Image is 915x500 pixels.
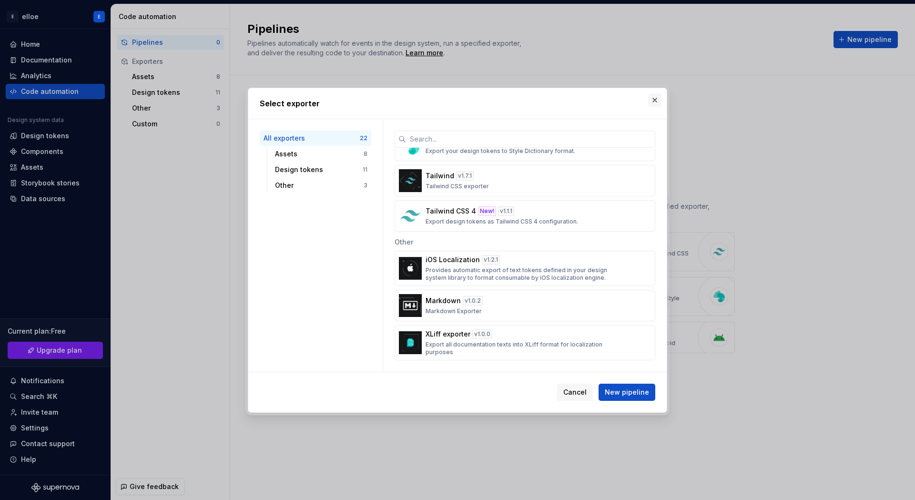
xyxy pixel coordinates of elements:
p: Export all documentation texts into XLiff format for localization purposes [426,341,619,356]
div: 8 [364,150,367,158]
div: v 1.0.0 [472,329,492,339]
div: Assets [275,149,364,159]
p: Tailwind [426,171,454,181]
button: All exporters22 [260,131,371,146]
p: iOS Localization [426,255,480,265]
div: Other [275,181,364,190]
p: Provides automatic export of text tokens defined in your design system library to format consumab... [426,266,619,282]
p: XLiff exporter [426,329,470,339]
button: Cancel [557,384,593,401]
button: Tailwindv1.7.1Tailwind CSS exporter [395,165,655,196]
div: All exporters [264,133,360,143]
div: v 1.0.2 [463,296,483,306]
div: 11 [363,166,367,173]
p: Export design tokens as Tailwind CSS 4 configuration. [426,218,578,225]
p: Export your design tokens to Style Dictionary format. [426,147,575,155]
div: New! [478,206,496,216]
button: Assets8 [271,146,371,162]
button: Other3 [271,178,371,193]
button: Markdownv1.0.2Markdown Exporter [395,290,655,321]
p: Tailwind CSS exporter [426,183,489,190]
input: Search... [406,131,655,148]
button: XLiff exporterv1.0.0Export all documentation texts into XLiff format for localization purposes [395,325,655,360]
p: Markdown [426,296,461,306]
div: 22 [360,134,367,142]
p: Markdown Exporter [426,307,482,315]
div: v 1.1.1 [498,206,514,216]
span: New pipeline [605,388,649,397]
span: Cancel [563,388,587,397]
div: v 1.7.1 [456,171,474,181]
p: Tailwind CSS 4 [426,206,476,216]
button: iOS Localizationv1.2.1Provides automatic export of text tokens defined in your design system libr... [395,251,655,286]
h2: Select exporter [260,98,655,109]
div: Design tokens [275,165,363,174]
button: Design tokens11 [271,162,371,177]
div: Other [395,232,655,251]
button: New pipeline [599,384,655,401]
div: v 1.2.1 [482,255,500,265]
div: 3 [364,182,367,189]
button: Tailwind CSS 4New!v1.1.1Export design tokens as Tailwind CSS 4 configuration. [395,200,655,232]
